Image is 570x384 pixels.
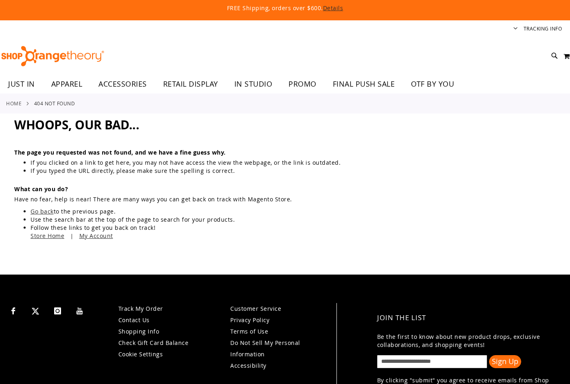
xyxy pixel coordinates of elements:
li: If you clicked on a link to get here, you may not have access the view the webpage, or the link i... [31,159,443,167]
a: ACCESSORIES [90,75,155,94]
li: If you typed the URL directly, please make sure the spelling is correct. [31,167,443,175]
a: RETAIL DISPLAY [155,75,226,94]
span: OTF BY YOU [411,75,454,93]
button: Account menu [513,25,518,33]
a: Terms of Use [230,327,268,335]
li: to the previous page. [31,207,443,216]
dd: Have no fear, help is near! There are many ways you can get back on track with Magento Store. [14,195,443,203]
a: Customer Service [230,305,281,312]
a: Visit our X page [28,303,43,317]
span: JUST IN [8,75,35,93]
span: | [66,228,78,244]
a: APPAREL [43,75,91,94]
a: OTF BY YOU [403,75,462,94]
a: PROMO [280,75,325,94]
a: Contact Us [118,316,150,324]
span: APPAREL [51,75,83,93]
span: Whoops, our bad... [14,116,139,133]
a: Privacy Policy [230,316,269,324]
a: Go back [31,207,54,215]
span: IN STUDIO [234,75,273,93]
img: Twitter [32,308,39,315]
button: Sign Up [489,355,521,368]
a: Track My Order [118,305,163,312]
li: Follow these links to get you back on track! [31,224,443,240]
input: enter email [377,355,487,368]
span: FINAL PUSH SALE [333,75,395,93]
h4: Join the List [377,307,555,329]
a: IN STUDIO [226,75,281,94]
a: Do Not Sell My Personal Information [230,339,300,358]
dt: The page you requested was not found, and we have a fine guess why. [14,148,443,157]
span: PROMO [288,75,317,93]
li: Use the search bar at the top of the page to search for your products. [31,216,443,224]
a: FINAL PUSH SALE [325,75,403,94]
a: Check Gift Card Balance [118,339,189,347]
p: Be the first to know about new product drops, exclusive collaborations, and shopping events! [377,333,555,349]
a: Shopping Info [118,327,159,335]
span: RETAIL DISPLAY [163,75,218,93]
a: Cookie Settings [118,350,163,358]
strong: 404 Not Found [34,100,75,107]
a: Visit our Facebook page [6,303,20,317]
a: Details [323,4,343,12]
a: Visit our Instagram page [50,303,65,317]
span: ACCESSORIES [98,75,147,93]
dt: What can you do? [14,185,443,193]
p: FREE Shipping, orders over $600. [41,4,529,12]
a: Home [6,100,22,107]
a: Accessibility [230,362,266,369]
a: My Account [79,232,113,240]
a: Tracking Info [524,25,562,32]
span: Sign Up [492,356,518,366]
a: Store Home [31,232,64,240]
a: Visit our Youtube page [73,303,87,317]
